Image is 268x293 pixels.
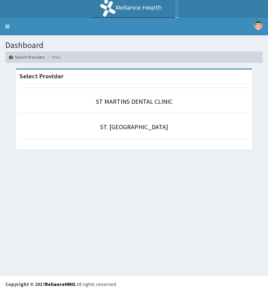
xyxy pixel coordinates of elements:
[100,123,168,131] a: ST. [GEOGRAPHIC_DATA]
[5,281,77,287] strong: Copyright © 2017 .
[19,72,64,80] strong: Select Provider
[45,54,60,60] li: Here
[9,54,45,60] a: Switch Providers
[96,97,173,106] a: ST MARTINS DENTAL CLINIC
[254,21,263,30] img: User Image
[5,41,263,50] h1: Dashboard
[45,281,75,287] a: RelianceHMO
